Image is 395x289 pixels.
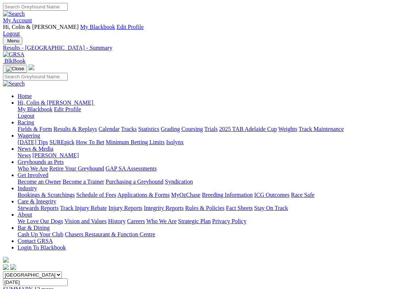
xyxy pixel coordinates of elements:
[3,24,392,37] div: My Account
[127,218,145,224] a: Careers
[212,218,247,224] a: Privacy Policy
[18,179,61,185] a: Become an Owner
[49,165,104,172] a: Retire Your Greyhound
[138,126,159,132] a: Statistics
[18,152,31,158] a: News
[18,146,53,152] a: News & Media
[3,73,68,80] input: Search
[18,192,392,198] div: Industry
[146,218,177,224] a: Who We Are
[3,45,392,51] a: Results - [GEOGRAPHIC_DATA] - Summary
[63,179,104,185] a: Become a Trainer
[80,24,115,30] a: My Blackbook
[18,231,392,238] div: Bar & Dining
[4,58,26,64] span: BlkBook
[98,126,120,132] a: Calendar
[18,100,93,106] span: Hi, Colin & [PERSON_NAME]
[3,257,9,263] img: logo-grsa-white.png
[18,218,63,224] a: We Love Our Dogs
[64,218,106,224] a: Vision and Values
[226,205,253,211] a: Fact Sheets
[18,218,392,225] div: About
[3,17,32,23] a: My Account
[18,106,53,112] a: My Blackbook
[18,198,56,204] a: Care & Integrity
[18,205,59,211] a: Stewards Reports
[299,126,344,132] a: Track Maintenance
[18,231,63,237] a: Cash Up Your Club
[18,205,392,211] div: Care & Integrity
[10,264,16,270] img: twitter.svg
[18,93,32,99] a: Home
[18,185,37,191] a: Industry
[76,192,116,198] a: Schedule of Fees
[161,126,180,132] a: Grading
[3,278,68,286] input: Select date
[108,218,125,224] a: History
[53,126,97,132] a: Results & Replays
[254,205,288,211] a: Stay On Track
[165,179,193,185] a: Syndication
[18,225,50,231] a: Bar & Dining
[3,37,22,45] button: Toggle navigation
[65,231,155,237] a: Chasers Restaurant & Function Centre
[106,139,165,145] a: Minimum Betting Limits
[32,152,79,158] a: [PERSON_NAME]
[18,165,48,172] a: Who We Are
[106,165,157,172] a: GAP SA Assessments
[178,218,211,224] a: Strategic Plan
[18,192,75,198] a: Bookings & Scratchings
[18,106,392,119] div: Hi, Colin & [PERSON_NAME]
[54,106,81,112] a: Edit Profile
[144,205,184,211] a: Integrity Reports
[18,159,64,165] a: Greyhounds as Pets
[18,139,48,145] a: [DATE] Tips
[3,65,27,73] button: Toggle navigation
[121,126,137,132] a: Tracks
[49,139,74,145] a: SUREpick
[219,126,277,132] a: 2025 TAB Adelaide Cup
[108,205,142,211] a: Injury Reports
[3,51,25,58] img: GRSA
[18,126,392,132] div: Racing
[18,172,48,178] a: Get Involved
[18,139,392,146] div: Wagering
[291,192,314,198] a: Race Safe
[117,24,144,30] a: Edit Profile
[117,192,170,198] a: Applications & Forms
[278,126,297,132] a: Weights
[29,64,34,70] img: logo-grsa-white.png
[7,38,19,44] span: Menu
[18,119,34,125] a: Racing
[202,192,253,198] a: Breeding Information
[18,244,66,251] a: Login To Blackbook
[204,126,218,132] a: Trials
[60,205,107,211] a: Track Injury Rebate
[6,66,24,72] img: Close
[18,238,53,244] a: Contact GRSA
[76,139,105,145] a: How To Bet
[3,11,25,17] img: Search
[106,179,163,185] a: Purchasing a Greyhound
[18,132,40,139] a: Wagering
[185,205,225,211] a: Rules & Policies
[181,126,203,132] a: Coursing
[18,100,95,106] a: Hi, Colin & [PERSON_NAME]
[3,264,9,270] img: facebook.svg
[166,139,184,145] a: Isolynx
[3,30,20,37] a: Logout
[18,179,392,185] div: Get Involved
[171,192,200,198] a: MyOzChase
[18,126,52,132] a: Fields & Form
[18,165,392,172] div: Greyhounds as Pets
[18,211,32,218] a: About
[3,80,25,87] img: Search
[3,58,26,64] a: BlkBook
[18,113,34,119] a: Logout
[3,3,68,11] input: Search
[254,192,289,198] a: ICG Outcomes
[18,152,392,159] div: News & Media
[3,24,79,30] span: Hi, Colin & [PERSON_NAME]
